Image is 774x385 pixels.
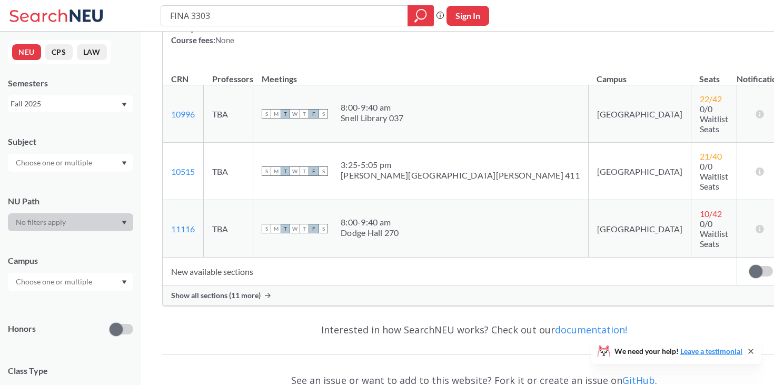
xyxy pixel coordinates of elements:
span: None [215,35,234,45]
span: 0/0 Waitlist Seats [700,104,728,134]
span: F [309,166,319,176]
a: 10515 [171,166,195,176]
div: [PERSON_NAME][GEOGRAPHIC_DATA][PERSON_NAME] 411 [341,170,580,181]
span: F [309,224,319,233]
span: M [271,224,281,233]
span: F [309,109,319,119]
input: Choose one or multiple [11,275,99,288]
div: Fall 2025 [11,98,121,110]
td: TBA [204,200,253,258]
th: Meetings [253,63,589,85]
div: Dropdown arrow [8,154,133,172]
div: Subject [8,136,133,147]
div: NU Path [8,195,133,207]
button: LAW [77,44,107,60]
span: We need your help! [614,348,742,355]
span: Class Type [8,365,133,377]
svg: Dropdown arrow [122,103,127,107]
svg: Dropdown arrow [122,161,127,165]
span: S [319,166,328,176]
a: 11116 [171,224,195,234]
td: TBA [204,85,253,143]
div: Campus [8,255,133,266]
td: [GEOGRAPHIC_DATA] [588,200,691,258]
a: documentation! [555,323,627,336]
div: Semesters [8,77,133,89]
span: W [290,109,300,119]
span: Show all sections (11 more) [171,291,261,300]
span: S [262,166,271,176]
span: 0/0 Waitlist Seats [700,161,728,191]
th: Professors [204,63,253,85]
span: M [271,109,281,119]
button: NEU [12,44,41,60]
span: T [281,166,290,176]
div: Fall 2025Dropdown arrow [8,95,133,112]
div: Dropdown arrow [8,213,133,231]
button: Sign In [446,6,489,26]
span: 0/0 Waitlist Seats [700,219,728,249]
span: W [290,224,300,233]
span: T [281,109,290,119]
div: 8:00 - 9:40 am [341,217,399,228]
div: 8:00 - 9:40 am [341,102,403,113]
div: CRN [171,73,188,85]
input: Class, professor, course number, "phrase" [169,7,400,25]
div: magnifying glass [408,5,434,26]
svg: magnifying glass [414,8,427,23]
svg: Dropdown arrow [122,221,127,225]
span: T [281,224,290,233]
input: Choose one or multiple [11,156,99,169]
p: Honors [8,323,36,335]
span: M [271,166,281,176]
a: Leave a testimonial [680,347,742,356]
td: [GEOGRAPHIC_DATA] [588,143,691,200]
td: TBA [204,143,253,200]
div: Snell Library 037 [341,113,403,123]
button: CPS [45,44,73,60]
span: 21 / 40 [700,151,722,161]
span: T [300,224,309,233]
span: S [262,224,271,233]
td: New available sections [163,258,737,285]
div: Dodge Hall 270 [341,228,399,238]
span: T [300,109,309,119]
div: Dropdown arrow [8,273,133,291]
span: 10 / 42 [700,209,722,219]
span: T [300,166,309,176]
th: Campus [588,63,691,85]
span: S [262,109,271,119]
span: S [319,109,328,119]
div: 3:25 - 5:05 pm [341,160,580,170]
td: [GEOGRAPHIC_DATA] [588,85,691,143]
span: S [319,224,328,233]
span: W [290,166,300,176]
th: Seats [691,63,737,85]
a: 10996 [171,109,195,119]
svg: Dropdown arrow [122,280,127,284]
span: 22 / 42 [700,94,722,104]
